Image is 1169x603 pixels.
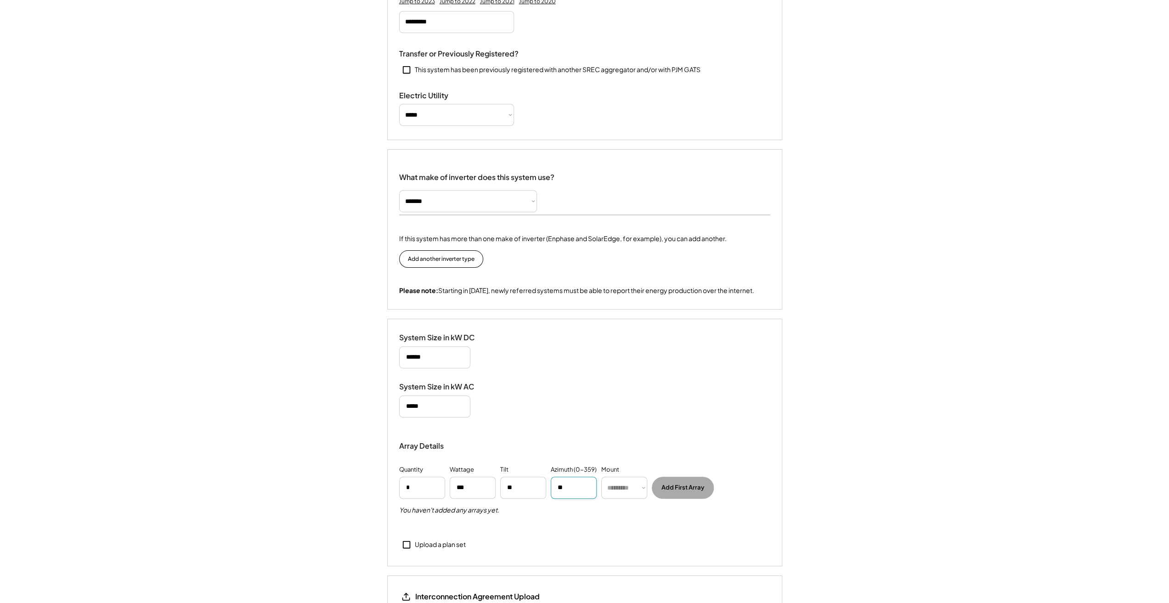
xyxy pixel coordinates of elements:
h5: You haven't added any arrays yet. [399,506,499,515]
div: System Size in kW DC [399,333,491,343]
button: Add First Array [652,477,714,499]
strong: Please note: [399,286,438,294]
div: Upload a plan set [415,540,466,549]
div: What make of inverter does this system use? [399,163,554,184]
div: Array Details [399,440,445,451]
div: Mount [601,465,619,474]
div: Interconnection Agreement Upload [415,592,540,602]
div: Transfer or Previously Registered? [399,49,519,59]
button: Add another inverter type [399,250,483,268]
div: Quantity [399,465,423,474]
div: Wattage [450,465,474,474]
div: Tilt [500,465,508,474]
div: Starting in [DATE], newly referred systems must be able to report their energy production over th... [399,286,754,295]
div: Azimuth (0-359) [551,465,597,474]
div: This system has been previously registered with another SREC aggregator and/or with PJM GATS [415,65,700,74]
div: System Size in kW AC [399,382,491,392]
div: Electric Utility [399,91,491,101]
div: If this system has more than one make of inverter (Enphase and SolarEdge, for example), you can a... [399,234,727,243]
